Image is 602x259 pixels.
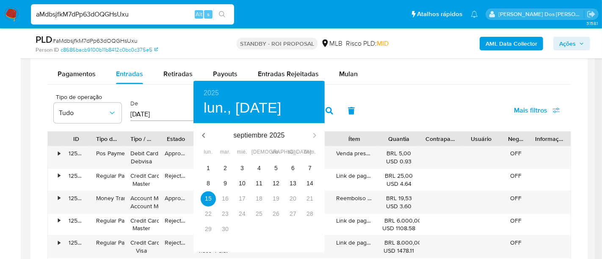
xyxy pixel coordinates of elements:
button: 9 [218,176,233,191]
p: 14 [307,179,313,187]
button: 2025 [204,87,219,99]
button: 10 [235,176,250,191]
p: 11 [256,179,262,187]
span: vie. [268,148,284,157]
p: 8 [207,179,210,187]
p: 2 [224,164,227,172]
button: 14 [302,176,318,191]
p: septiembre 2025 [214,130,304,141]
p: 3 [240,164,244,172]
button: 8 [201,176,216,191]
p: 13 [290,179,296,187]
p: 5 [274,164,278,172]
p: 4 [257,164,261,172]
span: mar. [218,148,233,157]
button: 13 [285,176,301,191]
button: lun., [DATE] [204,99,282,117]
button: 6 [285,161,301,176]
button: 3 [235,161,250,176]
p: 12 [273,179,279,187]
span: mié. [235,148,250,157]
button: 4 [251,161,267,176]
button: 7 [302,161,318,176]
p: 10 [239,179,246,187]
button: 15 [201,191,216,207]
p: 1 [207,164,210,172]
button: 5 [268,161,284,176]
span: [DEMOGRAPHIC_DATA]. [251,148,267,157]
p: 7 [308,164,312,172]
p: 6 [291,164,295,172]
button: 11 [251,176,267,191]
span: lun. [201,148,216,157]
span: sáb. [285,148,301,157]
p: 15 [205,194,212,203]
p: 9 [224,179,227,187]
button: 12 [268,176,284,191]
button: 2 [218,161,233,176]
button: 1 [201,161,216,176]
span: dom. [302,148,318,157]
